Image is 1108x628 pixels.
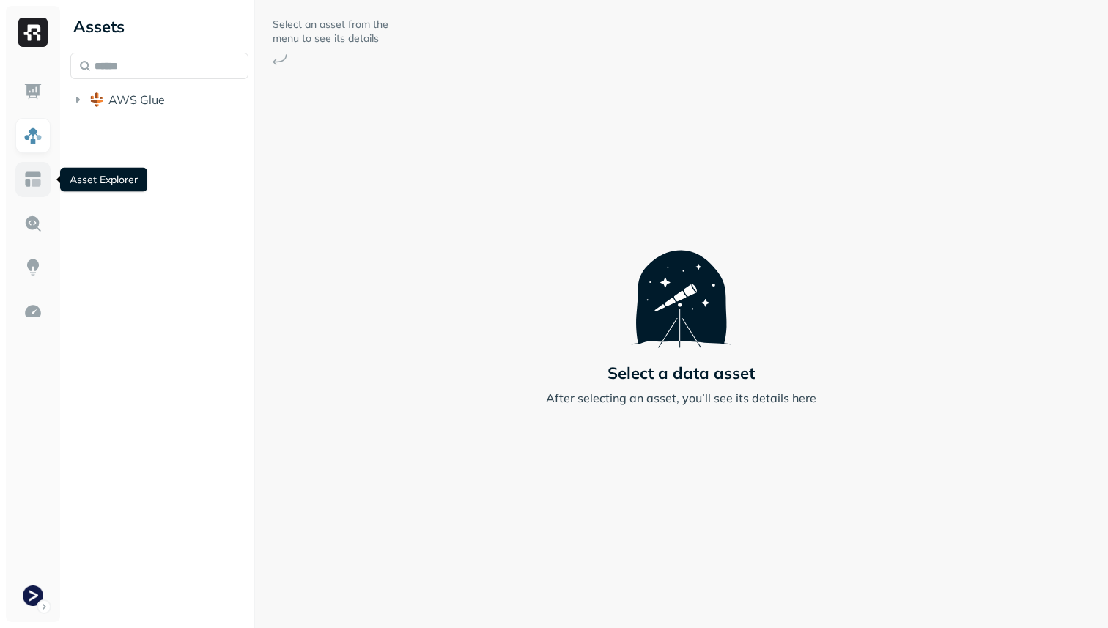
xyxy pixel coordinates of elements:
[273,54,287,65] img: Arrow
[23,82,43,101] img: Dashboard
[631,221,731,347] img: Telescope
[23,214,43,233] img: Query Explorer
[546,389,816,407] p: After selecting an asset, you’ll see its details here
[23,258,43,277] img: Insights
[23,302,43,321] img: Optimization
[70,15,248,38] div: Assets
[23,126,43,145] img: Assets
[23,585,43,606] img: Terminal Staging
[60,168,147,192] div: Asset Explorer
[70,88,248,111] button: AWS Glue
[18,18,48,47] img: Ryft
[108,92,165,107] span: AWS Glue
[273,18,390,45] p: Select an asset from the menu to see its details
[607,363,755,383] p: Select a data asset
[23,170,43,189] img: Asset Explorer
[89,92,104,107] img: root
